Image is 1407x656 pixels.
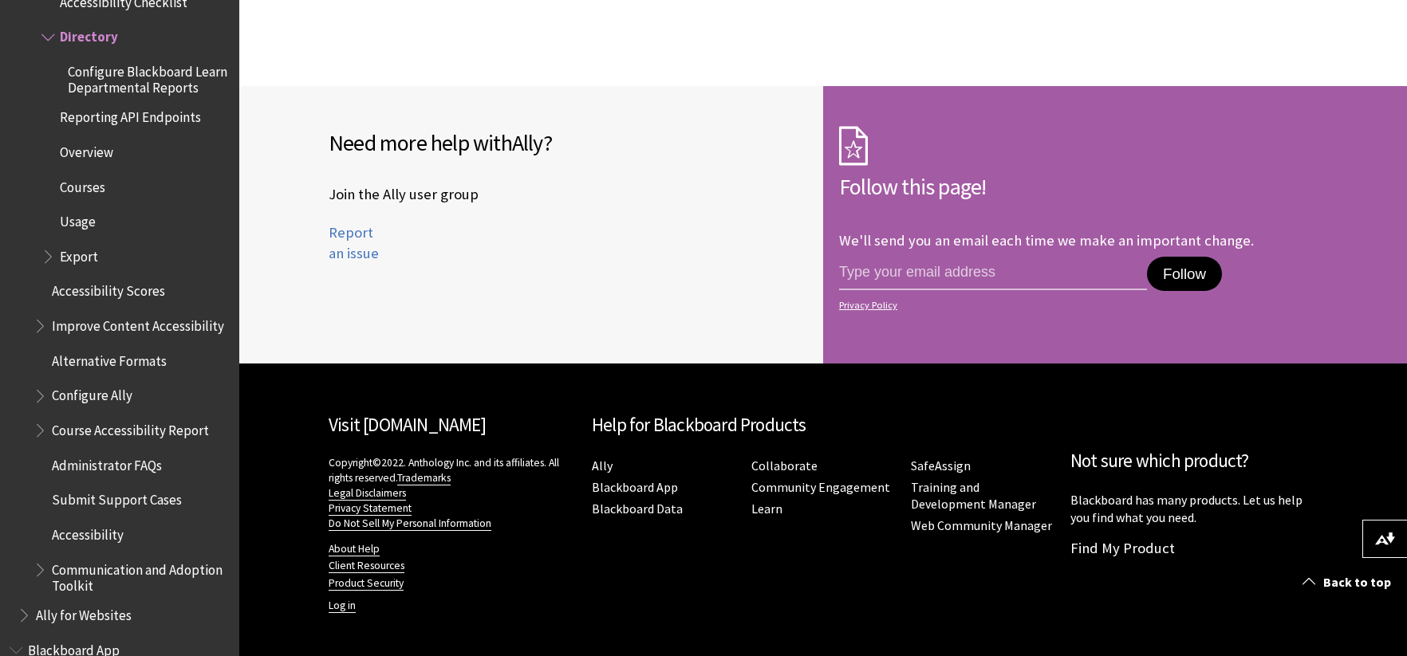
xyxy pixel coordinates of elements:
span: Communication and Adoption Toolkit [52,556,228,594]
span: Accessibility Scores [52,278,165,300]
a: Client Resources [329,559,404,573]
span: Export [60,243,98,265]
a: Ally [592,458,613,474]
h2: Follow this page! [839,170,1318,203]
h2: Help for Blackboard Products [592,411,1054,439]
p: Blackboard has many products. Let us help you find what you need. [1070,491,1318,527]
a: Visit [DOMAIN_NAME] [329,413,486,436]
a: Legal Disclaimers [329,486,406,501]
a: Product Security [329,576,404,591]
a: Community Engagement [751,479,890,496]
p: We'll send you an email each time we make an important change. [839,231,1254,249]
a: Privacy Statement [329,501,412,516]
img: Subscription Icon [839,126,868,166]
button: Follow [1147,257,1222,292]
a: Collaborate [751,458,818,474]
span: Ally for Websites [36,602,132,623]
a: Find My Product [1070,539,1175,557]
h2: Need more help with ? [329,126,807,159]
span: Ally [512,128,543,157]
span: Configure Ally [52,383,132,404]
p: Copyright©2022. Anthology Inc. and its affiliates. All rights reserved. [329,455,576,531]
a: Do Not Sell My Personal Information [329,517,491,531]
a: Training and Development Manager [911,479,1036,513]
span: Overview [60,139,113,160]
span: Courses [60,174,105,195]
a: Blackboard Data [592,501,683,517]
a: Log in [329,599,356,613]
span: Course Accessibility Report [52,417,209,438]
input: email address [839,257,1147,290]
span: Reporting API Endpoints [60,104,201,125]
span: Alternative Formats [52,348,167,369]
span: Submit Support Cases [52,487,182,509]
span: Accessibility [52,521,124,543]
a: About Help [329,542,380,556]
span: Usage [60,208,96,230]
span: Improve Content Accessibility [52,312,224,334]
a: Privacy Policy [839,300,1313,311]
h2: Not sure which product? [1070,447,1318,475]
span: Configure Blackboard Learn Departmental Reports [68,58,228,96]
a: SafeAssign [911,458,971,474]
a: Learn [751,501,782,517]
a: Report an issue [329,223,379,262]
span: Administrator FAQs [52,452,162,473]
a: Join the Ally user group [329,183,479,206]
a: Trademarks [397,471,451,485]
span: Directory [60,24,118,45]
a: Back to top [1291,568,1407,597]
a: Web Community Manager [911,517,1052,534]
a: Blackboard App [592,479,678,496]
